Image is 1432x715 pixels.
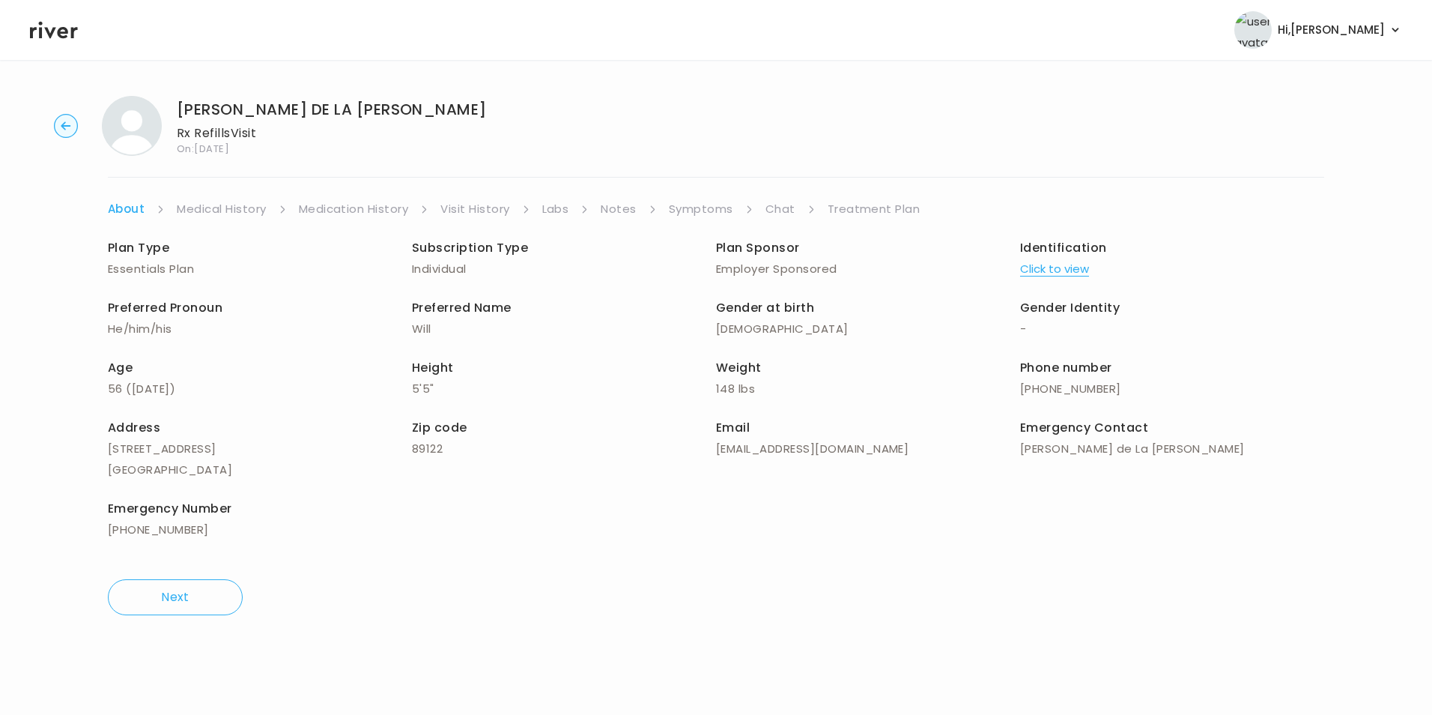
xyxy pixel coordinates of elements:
a: Labs [542,199,569,220]
span: On: [DATE] [177,144,487,154]
button: user avatarHi,[PERSON_NAME] [1234,11,1402,49]
p: Individual [412,259,716,280]
p: [STREET_ADDRESS] [108,438,412,459]
span: Gender at birth [716,299,814,316]
p: Employer Sponsored [716,259,1020,280]
span: Age [108,359,133,376]
p: Will [412,319,716,340]
p: [PHONE_NUMBER] [108,519,412,540]
span: Preferred Pronoun [108,299,222,316]
p: 148 lbs [716,378,1020,399]
a: Notes [601,199,636,220]
a: Treatment Plan [828,199,920,220]
p: [DEMOGRAPHIC_DATA] [716,319,1020,340]
span: Phone number [1020,359,1112,376]
a: Symptoms [669,199,733,220]
span: Emergency Contact [1020,419,1148,436]
span: Preferred Name [412,299,512,316]
p: - [1020,319,1324,340]
img: user avatar [1234,11,1272,49]
a: About [108,199,145,220]
p: [PHONE_NUMBER] [1020,378,1324,399]
span: Height [412,359,454,376]
p: [EMAIL_ADDRESS][DOMAIN_NAME] [716,438,1020,459]
span: Plan Type [108,239,169,256]
p: 89122 [412,438,716,459]
span: Identification [1020,239,1107,256]
span: Emergency Number [108,500,232,517]
p: 56 [108,378,412,399]
p: [PERSON_NAME] de La [PERSON_NAME] [1020,438,1324,459]
a: Visit History [440,199,509,220]
span: Zip code [412,419,467,436]
span: Gender Identity [1020,299,1120,316]
span: ( [DATE] ) [126,381,175,396]
p: Essentials Plan [108,259,412,280]
button: Next [108,579,243,615]
p: Rx Refills Visit [177,123,487,144]
a: Medication History [299,199,409,220]
span: Plan Sponsor [716,239,800,256]
a: Chat [765,199,795,220]
span: Address [108,419,160,436]
p: He/him/his [108,319,412,340]
button: Click to view [1020,259,1089,280]
p: [GEOGRAPHIC_DATA] [108,459,412,480]
span: Hi, [PERSON_NAME] [1278,19,1385,40]
a: Medical History [177,199,266,220]
span: Email [716,419,750,436]
img: WILLIAM DE LA CRUZ [102,96,162,156]
span: Subscription Type [412,239,528,256]
span: Weight [716,359,762,376]
p: 5'5" [412,378,716,399]
h1: [PERSON_NAME] DE LA [PERSON_NAME] [177,99,487,120]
